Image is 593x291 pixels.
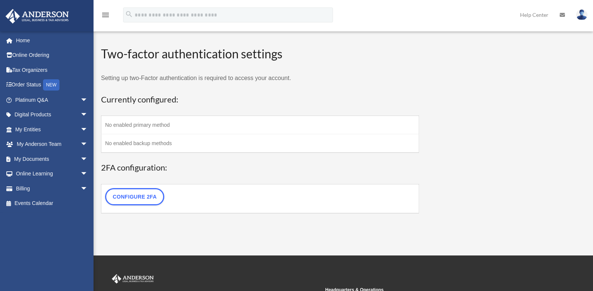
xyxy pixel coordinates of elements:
[101,13,110,19] a: menu
[101,73,419,83] p: Setting up two-Factor authentication is required to access your account.
[5,92,99,107] a: Platinum Q&Aarrow_drop_down
[43,79,59,91] div: NEW
[5,77,99,93] a: Order StatusNEW
[80,92,95,108] span: arrow_drop_down
[80,107,95,123] span: arrow_drop_down
[3,9,71,24] img: Anderson Advisors Platinum Portal
[80,166,95,182] span: arrow_drop_down
[576,9,587,20] img: User Pic
[80,181,95,196] span: arrow_drop_down
[80,122,95,137] span: arrow_drop_down
[5,166,99,181] a: Online Learningarrow_drop_down
[101,116,419,134] td: No enabled primary method
[5,181,99,196] a: Billingarrow_drop_down
[5,107,99,122] a: Digital Productsarrow_drop_down
[110,274,155,284] img: Anderson Advisors Platinum Portal
[5,151,99,166] a: My Documentsarrow_drop_down
[5,33,99,48] a: Home
[101,162,419,174] h3: 2FA configuration:
[101,94,419,105] h3: Currently configured:
[101,46,419,62] h2: Two-factor authentication settings
[5,122,99,137] a: My Entitiesarrow_drop_down
[125,10,133,18] i: search
[80,151,95,167] span: arrow_drop_down
[105,188,164,205] a: Configure 2FA
[80,137,95,152] span: arrow_drop_down
[5,196,99,211] a: Events Calendar
[5,48,99,63] a: Online Ordering
[101,10,110,19] i: menu
[101,134,419,153] td: No enabled backup methods
[5,62,99,77] a: Tax Organizers
[5,137,99,152] a: My Anderson Teamarrow_drop_down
